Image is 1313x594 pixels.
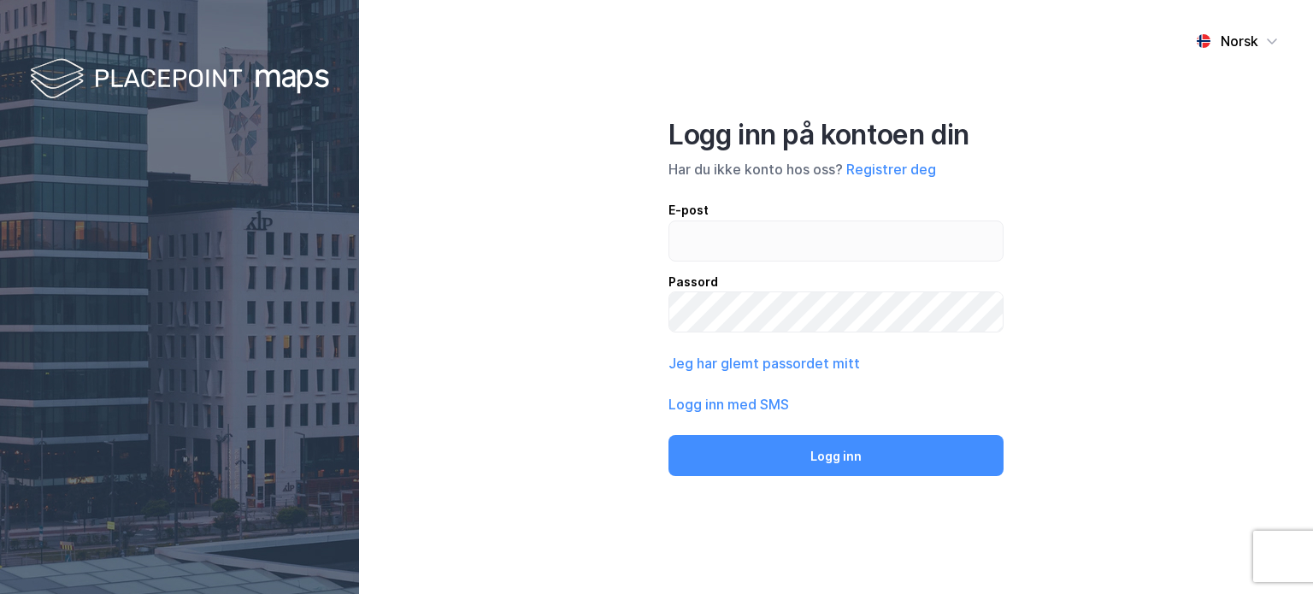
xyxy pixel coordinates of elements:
button: Jeg har glemt passordet mitt [668,353,860,373]
div: Har du ikke konto hos oss? [668,159,1004,179]
button: Logg inn med SMS [668,394,789,415]
div: Norsk [1221,31,1258,51]
div: Passord [668,272,1004,292]
img: logo-white.f07954bde2210d2a523dddb988cd2aa7.svg [30,55,329,105]
div: Logg inn på kontoen din [668,118,1004,152]
button: Registrer deg [846,159,936,179]
button: Logg inn [668,435,1004,476]
div: E-post [668,200,1004,221]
